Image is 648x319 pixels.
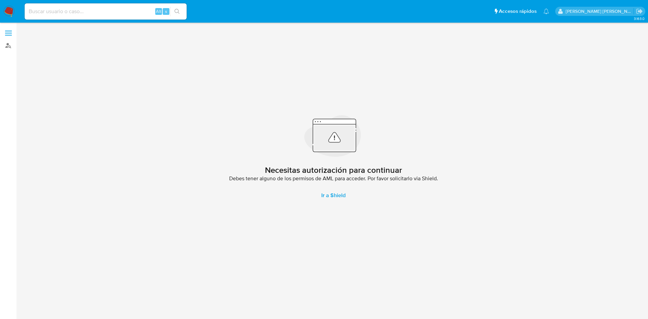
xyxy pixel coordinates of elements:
h2: Necesitas autorización para continuar [265,165,402,175]
a: Ir a Shield [313,187,354,204]
a: Notificaciones [543,8,549,14]
a: Salir [636,8,643,15]
span: Accesos rápidos [499,8,537,15]
span: Debes tener alguno de los permisos de AML para acceder. Por favor solicitarlo via Shield. [229,175,438,182]
span: Ir a Shield [321,187,346,204]
p: ext_jesssali@mercadolibre.com.mx [566,8,634,15]
span: s [165,8,167,15]
span: Alt [156,8,161,15]
button: search-icon [170,7,184,16]
input: Buscar usuario o caso... [25,7,187,16]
